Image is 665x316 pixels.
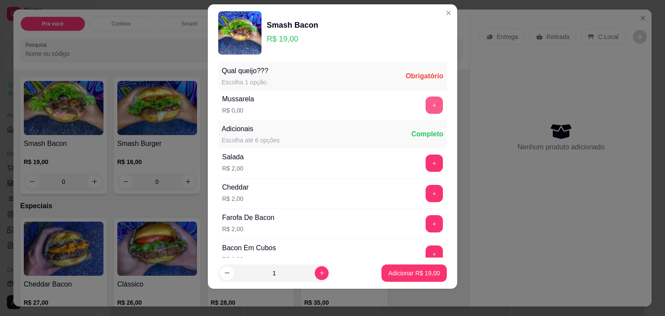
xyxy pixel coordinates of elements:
[411,129,443,139] div: Completo
[222,194,249,203] p: R$ 2,00
[406,71,443,81] div: Obrigatório
[267,19,318,31] div: Smash Bacon
[315,266,329,280] button: increase-product-quantity
[388,269,440,277] p: Adicionar R$ 19,00
[222,136,280,145] div: Escolha até 6 opções
[222,225,274,233] p: R$ 2,00
[222,124,280,134] div: Adicionais
[222,78,268,87] div: Escolha 1 opção.
[220,266,234,280] button: decrease-product-quantity
[222,164,244,173] p: R$ 2,00
[222,213,274,223] div: Farofa De Bacon
[222,106,254,115] p: R$ 0,00
[222,182,249,193] div: Cheddar
[381,264,447,282] button: Adicionar R$ 19,00
[426,245,443,263] button: add
[222,94,254,104] div: Mussarela
[222,243,276,253] div: Bacon Em Cubos
[426,215,443,232] button: add
[218,11,261,55] img: product-image
[222,152,244,162] div: Salada
[267,33,318,45] p: R$ 19,00
[426,155,443,172] button: add
[222,66,268,76] div: Qual queijo???
[442,6,455,20] button: Close
[426,97,443,114] button: add
[426,185,443,202] button: add
[222,255,276,264] p: R$ 3,00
